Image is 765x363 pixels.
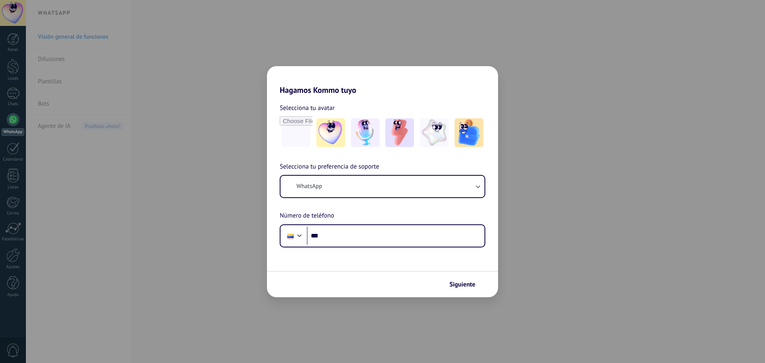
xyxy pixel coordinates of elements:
div: Colombia: + 57 [283,228,298,244]
span: WhatsApp [296,182,322,190]
img: -1.jpeg [316,118,345,147]
img: -3.jpeg [385,118,414,147]
span: Selecciona tu avatar [280,103,335,113]
button: Siguiente [446,278,486,291]
img: -4.jpeg [420,118,449,147]
span: Siguiente [449,282,475,287]
img: -2.jpeg [351,118,380,147]
span: Selecciona tu preferencia de soporte [280,162,379,172]
span: Número de teléfono [280,211,334,221]
button: WhatsApp [280,176,484,197]
h2: Hagamos Kommo tuyo [267,66,498,95]
img: -5.jpeg [455,118,483,147]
